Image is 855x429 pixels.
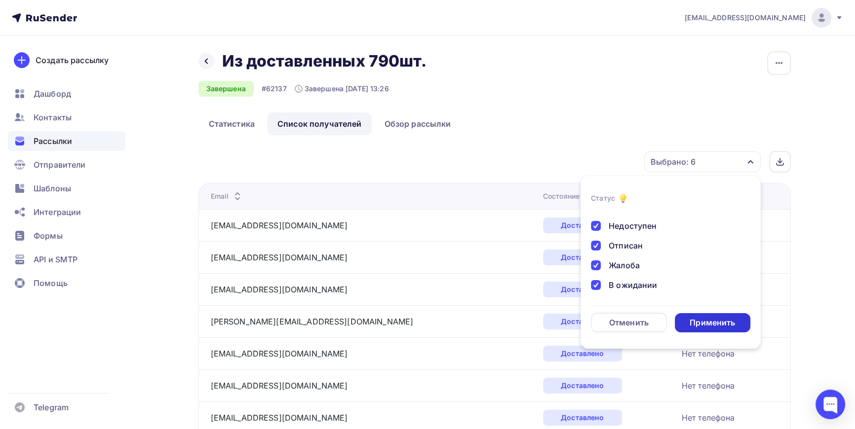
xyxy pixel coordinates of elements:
span: Контакты [34,111,72,123]
ul: Выбрано: 6 [581,176,761,349]
div: Доставлено [543,282,622,297]
div: Применить [690,317,735,328]
a: Список получателей [267,112,372,135]
a: Отправители [8,155,125,175]
div: Доставлено [543,346,622,361]
span: API и SMTP [34,253,78,265]
div: Доставлено [543,410,622,426]
a: [EMAIL_ADDRESS][DOMAIN_NAME] [211,349,348,358]
span: Интеграции [34,206,81,218]
a: Шаблоны [8,179,125,198]
a: [EMAIL_ADDRESS][DOMAIN_NAME] [211,381,348,391]
div: Нет телефона [682,412,735,424]
span: Отправители [34,159,86,171]
div: В ожидании [609,279,657,291]
a: [EMAIL_ADDRESS][DOMAIN_NAME] [211,220,348,230]
div: Недоступен [609,220,657,232]
span: Рассылки [34,135,72,147]
button: Выбрано: 6 [644,151,761,173]
span: Шаблоны [34,182,71,194]
a: [EMAIL_ADDRESS][DOMAIN_NAME] [211,252,348,262]
span: Помощь [34,277,68,289]
a: Контакты [8,107,125,127]
div: Выбрано: 6 [651,156,696,168]
div: Нет телефона [682,348,735,359]
div: Завершена [198,81,254,97]
span: Формы [34,230,63,242]
a: [EMAIL_ADDRESS][DOMAIN_NAME] [685,8,843,28]
div: #62137 [262,84,287,94]
a: Формы [8,226,125,246]
div: Доставлено [543,217,622,233]
div: Статус [591,193,615,203]
a: [PERSON_NAME][EMAIL_ADDRESS][DOMAIN_NAME] [211,317,414,326]
div: Доставлено [543,314,622,329]
a: Рассылки [8,131,125,151]
div: Доставлено [543,250,622,265]
div: Отменить [609,317,649,328]
div: Нет телефона [682,380,735,392]
div: Жалоба [609,259,640,271]
a: Дашборд [8,84,125,104]
a: [EMAIL_ADDRESS][DOMAIN_NAME] [211,285,348,294]
span: Telegram [34,401,69,413]
div: Доставлено [543,378,622,393]
div: Состояние [543,191,594,201]
h2: Из доставленных 790шт. [222,51,427,71]
span: Дашборд [34,88,71,100]
a: Обзор рассылки [374,112,461,135]
div: Email [211,191,244,201]
div: Создать рассылку [36,54,109,66]
div: Завершена [DATE] 13:26 [295,84,389,94]
span: [EMAIL_ADDRESS][DOMAIN_NAME] [685,13,806,23]
a: Статистика [198,112,265,135]
a: [EMAIL_ADDRESS][DOMAIN_NAME] [211,413,348,423]
div: Отписан [609,240,643,251]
